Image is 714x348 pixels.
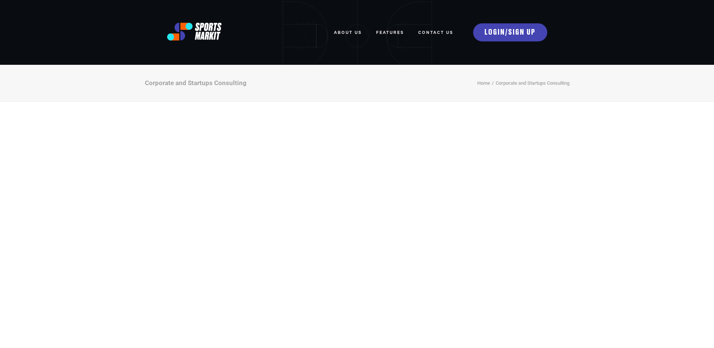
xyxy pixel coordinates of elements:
[473,23,547,41] a: LOGIN/SIGN UP
[167,23,222,41] img: logo
[145,79,247,87] div: Corporate and Startups Consulting
[334,24,362,41] a: ABOUT US
[418,24,453,41] a: Contact Us
[477,80,490,86] a: Home
[490,79,569,88] li: Corporate and Startups Consulting
[376,24,404,41] a: FEATURES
